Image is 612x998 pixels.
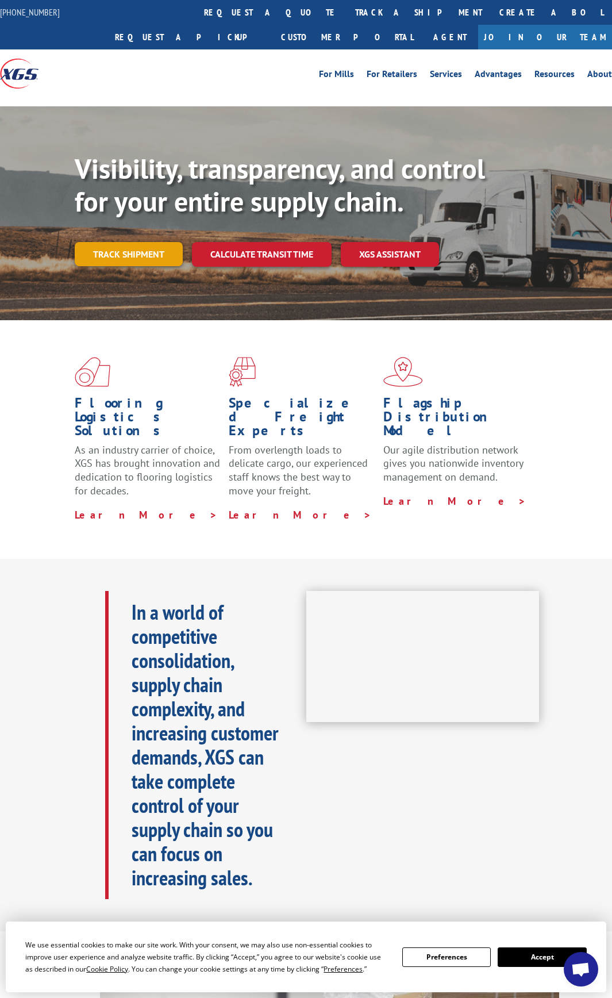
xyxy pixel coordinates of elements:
div: We use essential cookies to make our site work. With your consent, we may also use non-essential ... [25,939,388,975]
a: Services [430,70,462,82]
a: Learn More > [229,508,372,521]
a: Agent [422,25,478,49]
button: Preferences [402,947,491,967]
a: Customer Portal [272,25,422,49]
h1: Flooring Logistics Solutions [75,396,220,443]
h1: Flagship Distribution Model [383,396,529,443]
img: xgs-icon-total-supply-chain-intelligence-red [75,357,110,387]
a: Learn More > [75,508,218,521]
b: Visibility, transparency, and control for your entire supply chain. [75,151,485,220]
a: Advantages [475,70,522,82]
span: Cookie Policy [86,964,128,974]
button: Accept [498,947,586,967]
a: Track shipment [75,242,183,266]
a: For Mills [319,70,354,82]
img: xgs-icon-focused-on-flooring-red [229,357,256,387]
img: xgs-icon-flagship-distribution-model-red [383,357,423,387]
span: Our agile distribution network gives you nationwide inventory management on demand. [383,443,523,484]
a: Calculate transit time [192,242,332,267]
a: About [587,70,612,82]
a: Join Our Team [478,25,612,49]
h1: Specialized Freight Experts [229,396,374,443]
iframe: XGS Logistics Solutions [306,591,540,722]
a: Learn More > [383,494,526,508]
div: Cookie Consent Prompt [6,922,606,992]
a: Request a pickup [106,25,272,49]
a: Resources [534,70,575,82]
div: Open chat [564,952,598,987]
a: For Retailers [367,70,417,82]
p: From overlength loads to delicate cargo, our experienced staff knows the best way to move your fr... [229,443,374,508]
span: Preferences [324,964,363,974]
span: As an industry carrier of choice, XGS has brought innovation and dedication to flooring logistics... [75,443,220,497]
b: In a world of competitive consolidation, supply chain complexity, and increasing customer demands... [132,598,279,891]
a: XGS ASSISTANT [341,242,439,267]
